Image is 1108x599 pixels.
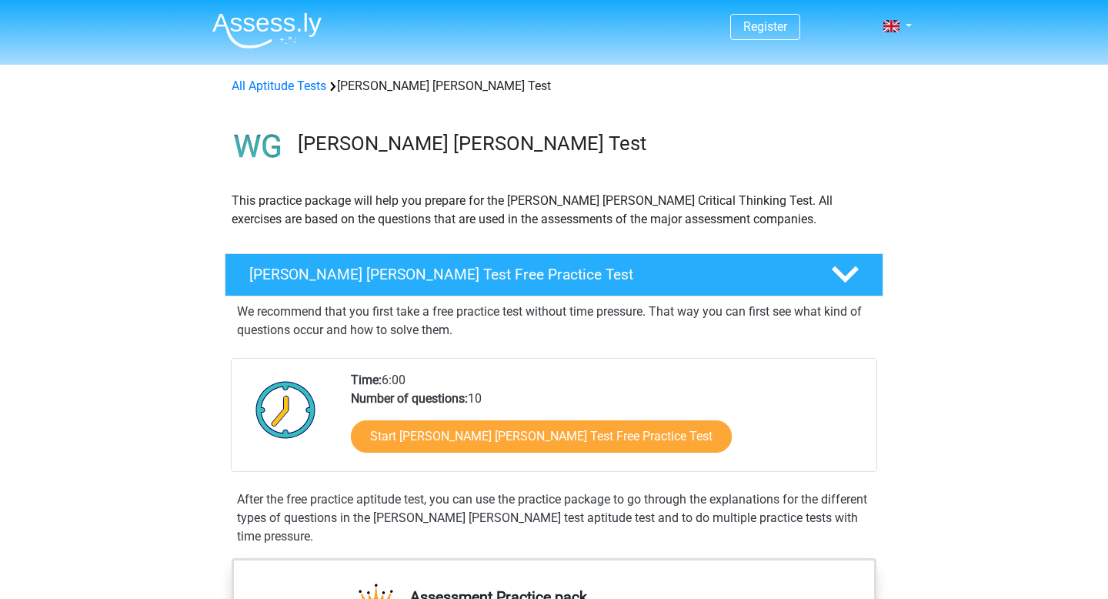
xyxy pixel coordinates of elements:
a: [PERSON_NAME] [PERSON_NAME] Test Free Practice Test [219,253,889,296]
a: Start [PERSON_NAME] [PERSON_NAME] Test Free Practice Test [351,420,732,453]
img: watson glaser test [225,114,291,179]
h3: [PERSON_NAME] [PERSON_NAME] Test [298,132,871,156]
img: Clock [247,371,325,448]
a: Register [743,19,787,34]
div: [PERSON_NAME] [PERSON_NAME] Test [225,77,883,95]
b: Number of questions: [351,391,468,406]
div: 6:00 10 [339,371,876,471]
p: This practice package will help you prepare for the [PERSON_NAME] [PERSON_NAME] Critical Thinking... [232,192,876,229]
img: Assessly [212,12,322,49]
a: All Aptitude Tests [232,79,326,93]
b: Time: [351,373,382,387]
h4: [PERSON_NAME] [PERSON_NAME] Test Free Practice Test [249,266,806,283]
div: After the free practice aptitude test, you can use the practice package to go through the explana... [231,490,877,546]
p: We recommend that you first take a free practice test without time pressure. That way you can fir... [237,303,871,340]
